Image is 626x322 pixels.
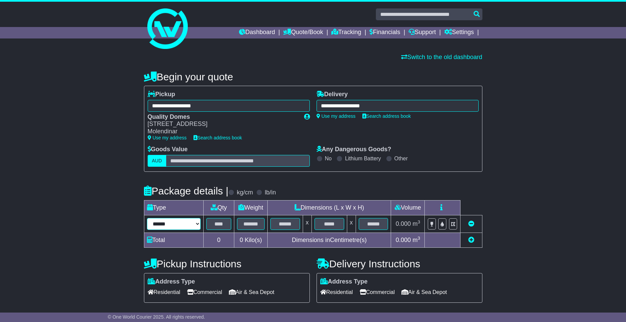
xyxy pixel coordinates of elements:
div: Quality Domes [148,113,297,121]
sup: 3 [418,236,420,241]
span: Air & Sea Depot [229,287,274,297]
td: Dimensions (L x W x H) [267,200,391,215]
a: Quote/Book [283,27,323,38]
label: Delivery [317,91,348,98]
a: Remove this item [468,220,474,227]
td: x [347,215,356,233]
td: Volume [391,200,425,215]
label: lb/in [265,189,276,196]
sup: 3 [418,219,420,224]
label: Pickup [148,91,175,98]
td: Type [144,200,204,215]
label: Goods Value [148,146,188,153]
span: Residential [320,287,353,297]
div: [STREET_ADDRESS] [148,120,297,128]
td: Weight [234,200,267,215]
label: AUD [148,155,167,167]
td: Dimensions in Centimetre(s) [267,233,391,247]
label: Address Type [320,278,368,286]
label: Any Dangerous Goods? [317,146,391,153]
span: Commercial [187,287,222,297]
span: © One World Courier 2025. All rights reserved. [108,314,205,320]
label: Address Type [148,278,195,286]
span: Air & Sea Depot [401,287,447,297]
span: Residential [148,287,180,297]
span: 0 [240,237,243,243]
a: Use my address [317,113,356,119]
span: m [413,220,420,227]
a: Switch to the old dashboard [401,54,482,60]
td: x [303,215,311,233]
td: Kilo(s) [234,233,267,247]
label: No [325,155,332,162]
label: Other [394,155,408,162]
h4: Package details | [144,185,229,196]
span: 0.000 [396,220,411,227]
span: m [413,237,420,243]
td: 0 [204,233,234,247]
a: Settings [444,27,474,38]
a: Use my address [148,135,187,140]
a: Dashboard [239,27,275,38]
td: Total [144,233,204,247]
a: Add new item [468,237,474,243]
span: 0.000 [396,237,411,243]
td: Qty [204,200,234,215]
h4: Delivery Instructions [317,258,482,269]
div: Molendinar [148,128,297,135]
span: Commercial [360,287,395,297]
a: Tracking [331,27,361,38]
a: Financials [369,27,400,38]
label: Lithium Battery [345,155,381,162]
label: kg/cm [237,189,253,196]
a: Support [409,27,436,38]
h4: Begin your quote [144,71,482,82]
a: Search address book [362,113,411,119]
h4: Pickup Instructions [144,258,310,269]
a: Search address book [193,135,242,140]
